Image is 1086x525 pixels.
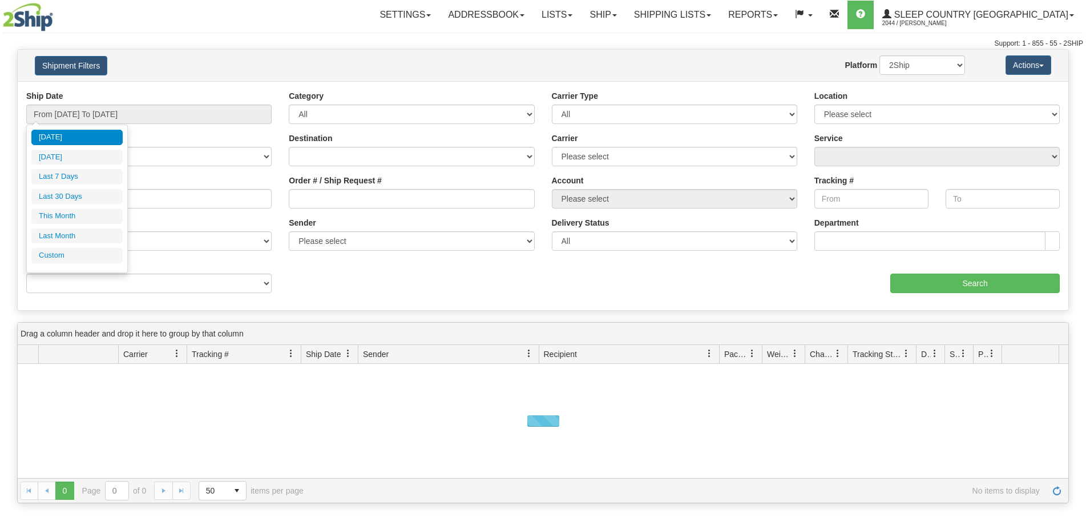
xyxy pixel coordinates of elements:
[31,150,123,165] li: [DATE]
[814,189,928,209] input: From
[897,344,916,363] a: Tracking Status filter column settings
[371,1,439,29] a: Settings
[31,130,123,145] li: [DATE]
[724,348,748,360] span: Packages
[3,3,53,31] img: logo2044.jpg
[890,274,1060,293] input: Search
[192,348,229,360] span: Tracking #
[31,229,123,244] li: Last Month
[978,348,988,360] span: Pickup Status
[814,175,854,186] label: Tracking #
[552,175,584,186] label: Account
[891,10,1068,19] span: Sleep Country [GEOGRAPHIC_DATA]
[625,1,720,29] a: Shipping lists
[1048,482,1066,500] a: Refresh
[845,59,877,71] label: Platform
[785,344,805,363] a: Weight filter column settings
[35,56,107,75] button: Shipment Filters
[206,485,221,496] span: 50
[31,169,123,185] li: Last 7 Days
[1060,204,1085,320] iframe: chat widget
[228,482,246,500] span: select
[439,1,533,29] a: Addressbook
[946,189,1060,209] input: To
[281,344,301,363] a: Tracking # filter column settings
[338,344,358,363] a: Ship Date filter column settings
[810,348,834,360] span: Charge
[552,133,578,144] label: Carrier
[82,481,147,500] span: Page of 0
[363,348,389,360] span: Sender
[552,217,609,229] label: Delivery Status
[581,1,625,29] a: Ship
[55,482,74,500] span: Page 0
[289,175,382,186] label: Order # / Ship Request #
[982,344,1002,363] a: Pickup Status filter column settings
[199,481,247,500] span: Page sizes drop down
[26,90,63,102] label: Ship Date
[519,344,539,363] a: Sender filter column settings
[853,348,902,360] span: Tracking Status
[167,344,187,363] a: Carrier filter column settings
[306,348,341,360] span: Ship Date
[874,1,1083,29] a: Sleep Country [GEOGRAPHIC_DATA] 2044 / [PERSON_NAME]
[720,1,786,29] a: Reports
[31,189,123,205] li: Last 30 Days
[925,344,944,363] a: Delivery Status filter column settings
[123,348,148,360] span: Carrier
[950,348,959,360] span: Shipment Issues
[320,486,1040,495] span: No items to display
[700,344,719,363] a: Recipient filter column settings
[814,90,847,102] label: Location
[742,344,762,363] a: Packages filter column settings
[289,217,316,229] label: Sender
[814,133,843,144] label: Service
[954,344,973,363] a: Shipment Issues filter column settings
[767,348,791,360] span: Weight
[814,217,859,229] label: Department
[289,133,332,144] label: Destination
[544,348,577,360] span: Recipient
[921,348,931,360] span: Delivery Status
[289,90,324,102] label: Category
[31,209,123,224] li: This Month
[1006,55,1051,75] button: Actions
[828,344,847,363] a: Charge filter column settings
[533,1,581,29] a: Lists
[199,481,304,500] span: items per page
[31,248,123,263] li: Custom
[3,39,1083,49] div: Support: 1 - 855 - 55 - 2SHIP
[552,90,598,102] label: Carrier Type
[18,323,1068,345] div: grid grouping header
[882,18,968,29] span: 2044 / [PERSON_NAME]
